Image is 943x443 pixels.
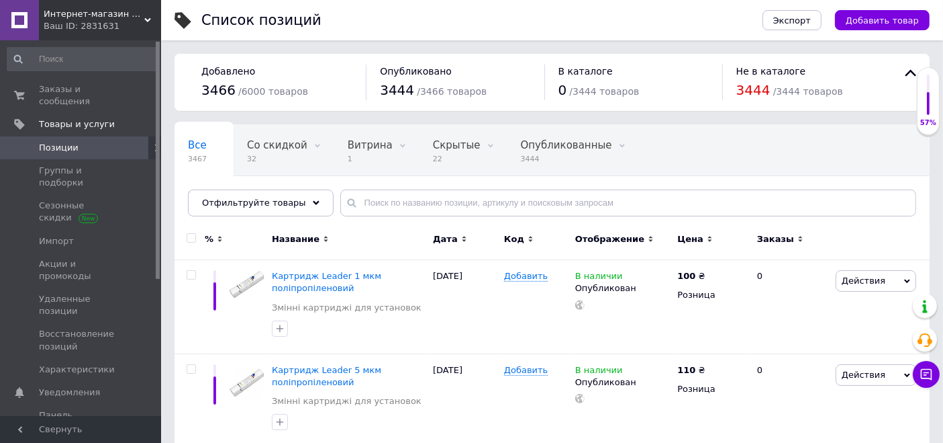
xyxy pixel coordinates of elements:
[575,271,623,285] span: В наличии
[39,118,115,130] span: Товары и услуги
[433,139,481,151] span: Скрытые
[749,260,832,354] div: 0
[558,82,567,98] span: 0
[917,118,939,128] div: 57%
[39,364,115,376] span: Характеристики
[430,260,501,354] div: [DATE]
[773,15,811,26] span: Экспорт
[521,154,612,164] span: 3444
[348,139,393,151] span: Витрина
[575,233,644,245] span: Отображение
[7,47,158,71] input: Поиск
[247,154,307,164] span: 32
[39,83,124,108] span: Заказы и сообщения
[272,271,381,293] a: Картридж Leader 1 мкм поліпропіленовий
[575,282,671,294] div: Опубликован
[757,233,794,245] span: Заказы
[39,293,124,317] span: Удаленные позиции
[417,86,487,97] span: / 3466 товаров
[575,365,623,379] span: В наличии
[247,139,307,151] span: Со скидкой
[504,271,548,282] span: Добавить
[504,365,548,376] span: Добавить
[380,66,452,77] span: Опубликовано
[39,409,124,434] span: Панель управления
[762,10,822,30] button: Экспорт
[44,20,161,32] div: Ваш ID: 2831631
[504,233,524,245] span: Код
[677,271,695,281] b: 100
[348,154,393,164] span: 1
[228,270,265,299] img: Картридж Leader 1 мкм поліпропіленовий
[238,86,308,97] span: / 6000 товаров
[340,190,916,216] input: Поиск по названию позиции, артикулу и поисковым запросам
[433,154,481,164] span: 22
[677,364,705,376] div: ₴
[677,289,746,301] div: Розница
[846,15,919,26] span: Добавить товар
[201,66,255,77] span: Добавлено
[677,270,705,282] div: ₴
[913,361,940,388] button: Чат с покупателем
[736,66,806,77] span: Не в каталоге
[205,233,213,245] span: %
[558,66,613,77] span: В каталоге
[201,82,236,98] span: 3466
[201,13,321,28] div: Список позиций
[39,258,124,282] span: Акции и промокоды
[380,82,414,98] span: 3444
[736,82,771,98] span: 3444
[39,328,124,352] span: Восстановление позиций
[272,365,381,387] a: Картридж Leader 5 мкм поліпропіленовий
[188,190,214,202] span: Deye
[44,8,144,20] span: Интернет-магазин "AS HoReCa"
[39,165,124,189] span: Группы и подборки
[433,233,458,245] span: Дата
[202,198,306,208] span: Отфильтруйте товары
[569,86,639,97] span: / 3444 товаров
[228,364,265,401] img: Картридж Leader 5 мкм поліпропіленовий
[842,370,885,380] span: Действия
[521,139,612,151] span: Опубликованные
[773,86,843,97] span: / 3444 товаров
[575,376,671,389] div: Опубликован
[39,387,100,399] span: Уведомления
[39,235,74,247] span: Импорт
[39,142,79,154] span: Позиции
[842,276,885,286] span: Действия
[835,10,930,30] button: Добавить товар
[188,154,207,164] span: 3467
[272,302,421,314] a: Змінні картриджі для установок
[272,233,319,245] span: Название
[272,395,421,407] a: Змінні картриджі для установок
[677,383,746,395] div: Розница
[188,139,207,151] span: Все
[39,200,124,224] span: Сезонные скидки
[677,233,703,245] span: Цена
[677,365,695,375] b: 110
